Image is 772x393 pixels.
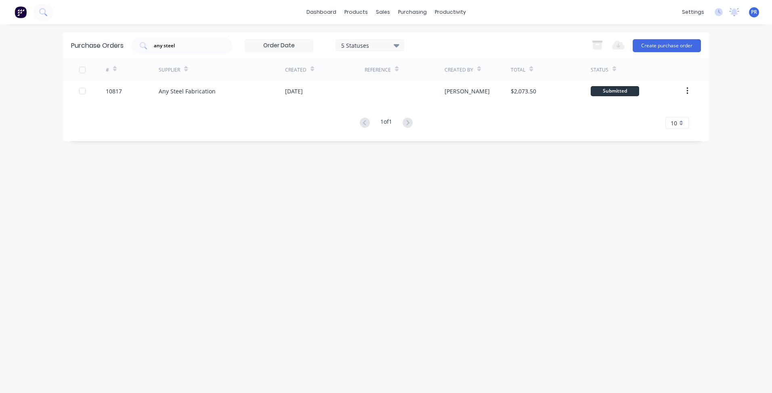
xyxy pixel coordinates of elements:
div: 1 of 1 [380,117,392,129]
div: Created By [445,66,473,74]
div: productivity [431,6,470,18]
a: dashboard [302,6,340,18]
div: sales [372,6,394,18]
div: Reference [365,66,391,74]
div: $2,073.50 [511,87,536,95]
div: Purchase Orders [71,41,124,51]
div: Created [285,66,306,74]
div: Total [511,66,525,74]
div: purchasing [394,6,431,18]
img: Factory [15,6,27,18]
div: [DATE] [285,87,303,95]
div: Any Steel Fabrication [159,87,216,95]
div: Status [591,66,608,74]
input: Search purchase orders... [153,42,220,50]
div: products [340,6,372,18]
input: Order Date [245,40,313,52]
div: 5 Statuses [341,41,399,49]
button: Create purchase order [633,39,701,52]
div: Supplier [159,66,180,74]
div: [PERSON_NAME] [445,87,490,95]
div: # [106,66,109,74]
span: PR [751,8,757,16]
span: 10 [671,119,677,127]
div: 10817 [106,87,122,95]
div: settings [678,6,708,18]
div: Submitted [591,86,639,96]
